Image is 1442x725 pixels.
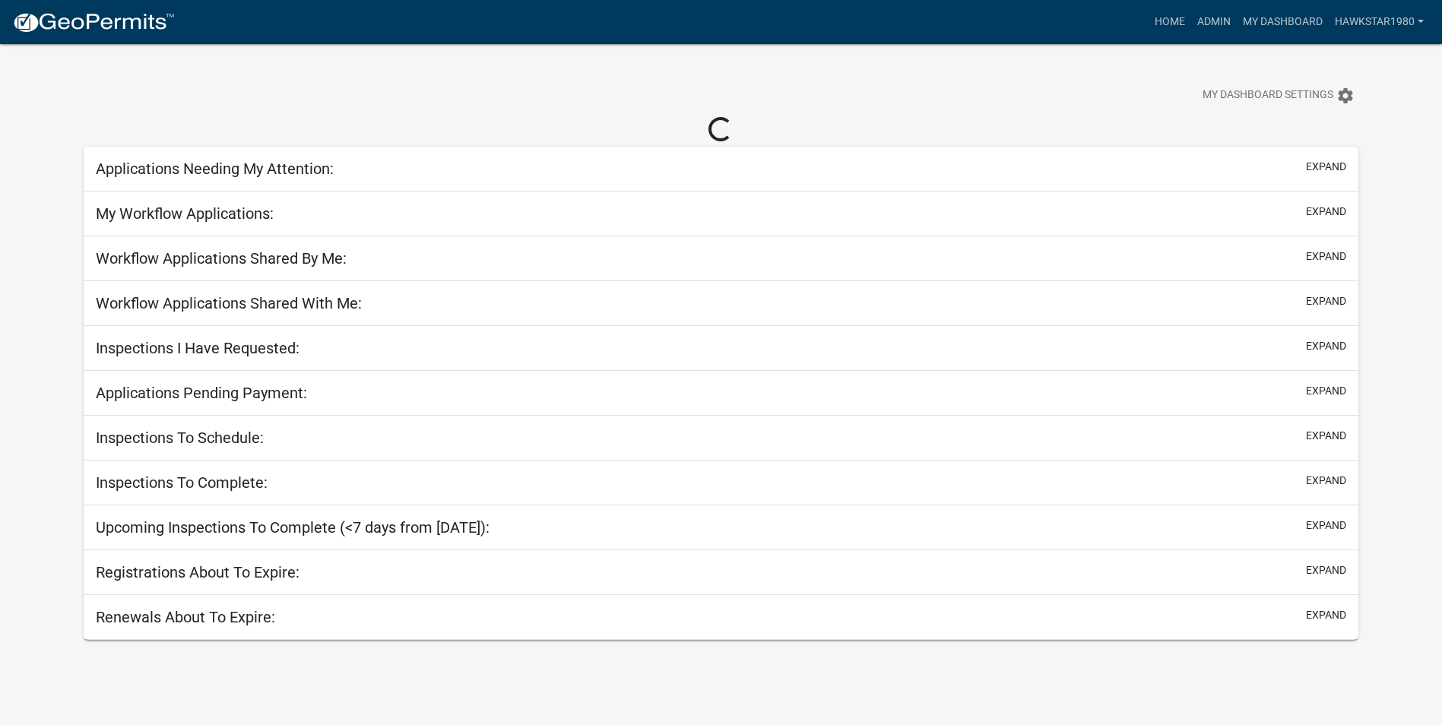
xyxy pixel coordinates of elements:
button: My Dashboard Settingssettings [1190,81,1367,110]
h5: Inspections To Schedule: [96,429,264,447]
i: settings [1336,87,1355,105]
button: expand [1306,249,1346,264]
button: expand [1306,383,1346,399]
button: expand [1306,607,1346,623]
h5: Renewals About To Expire: [96,608,275,626]
span: My Dashboard Settings [1203,87,1333,105]
a: Admin [1191,8,1237,36]
h5: My Workflow Applications: [96,204,274,223]
button: expand [1306,338,1346,354]
h5: Upcoming Inspections To Complete (<7 days from [DATE]): [96,518,490,537]
a: Hawkstar1980 [1329,8,1430,36]
h5: Inspections I Have Requested: [96,339,299,357]
h5: Inspections To Complete: [96,473,268,492]
button: expand [1306,293,1346,309]
h5: Workflow Applications Shared With Me: [96,294,362,312]
h5: Workflow Applications Shared By Me: [96,249,347,268]
button: expand [1306,428,1346,444]
h5: Applications Pending Payment: [96,384,307,402]
a: My Dashboard [1237,8,1329,36]
button: expand [1306,518,1346,533]
button: expand [1306,159,1346,175]
button: expand [1306,204,1346,220]
a: Home [1149,8,1191,36]
h5: Applications Needing My Attention: [96,160,334,178]
button: expand [1306,562,1346,578]
h5: Registrations About To Expire: [96,563,299,581]
button: expand [1306,473,1346,489]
